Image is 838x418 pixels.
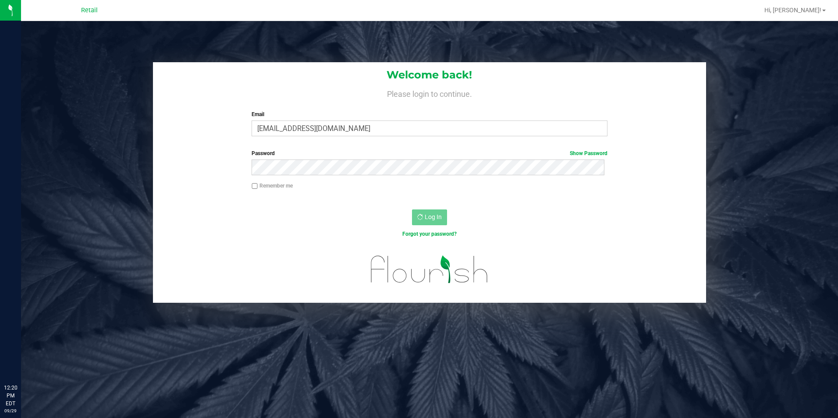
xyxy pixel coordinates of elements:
a: Forgot your password? [402,231,457,237]
span: Retail [81,7,98,14]
button: Log In [412,209,447,225]
h4: Please login to continue. [153,88,707,98]
span: Hi, [PERSON_NAME]! [764,7,821,14]
h1: Welcome back! [153,69,707,81]
a: Show Password [570,150,607,156]
label: Remember me [252,182,293,190]
p: 12:20 PM EDT [4,384,17,407]
span: Password [252,150,275,156]
span: Log In [425,213,442,220]
img: flourish_logo.svg [360,247,499,292]
input: Remember me [252,183,258,189]
p: 09/29 [4,407,17,414]
label: Email [252,110,607,118]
